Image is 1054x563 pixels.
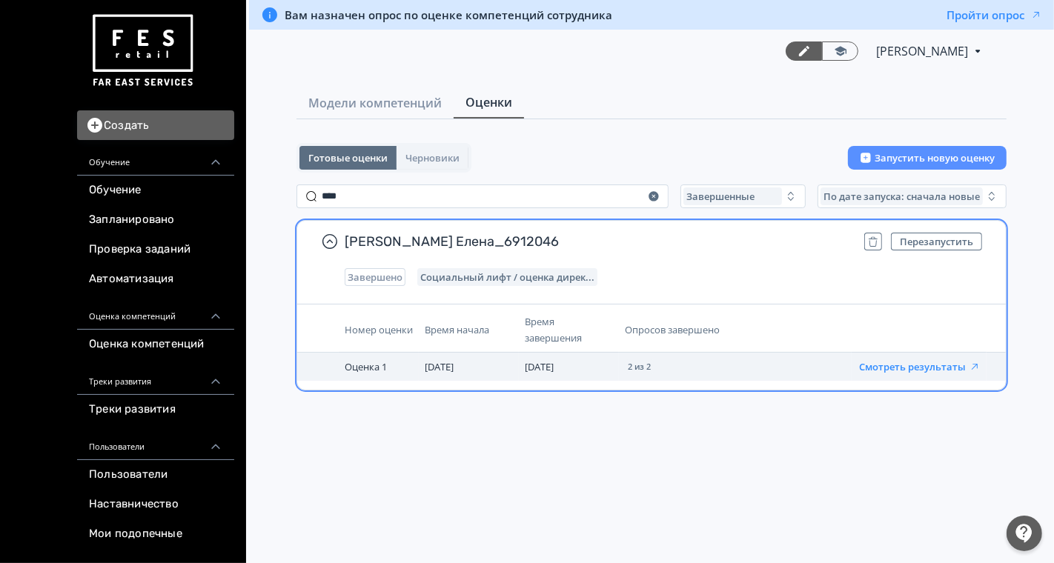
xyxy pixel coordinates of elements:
button: Завершенные [680,184,806,208]
a: Наставничество [77,490,234,519]
span: Социальный лифт / оценка директора магазина [420,271,594,283]
div: Пользователи [77,424,234,460]
a: Смотреть результаты [859,359,981,373]
a: Переключиться в режим ученика [822,41,858,61]
a: Проверка заданий [77,235,234,264]
a: Мои подопечные [77,519,234,549]
button: Запустить новую оценку [848,146,1007,170]
a: Пользователи [77,460,234,490]
a: Запланировано [77,205,234,235]
span: Модели компетенций [308,94,442,112]
span: 2 из 2 [628,362,651,371]
button: Черновики [397,146,468,170]
span: По дате запуска: сначала новые [823,190,980,202]
button: Пройти опрос [947,7,1042,22]
span: Вам назначен опрос по оценке компетенций сотрудника [285,7,612,22]
span: Номер оценки [345,323,413,336]
button: Создать [77,110,234,140]
span: [DATE] [425,360,454,373]
a: Автоматизация [77,264,234,294]
span: Время завершения [525,315,582,344]
button: По дате запуска: сначала новые [818,184,1007,208]
span: Время начала [425,323,489,336]
span: Завершено [348,271,402,283]
span: [PERSON_NAME] Елена_6912046 [345,233,852,250]
button: Смотреть результаты [859,361,981,373]
img: https://files.teachbase.ru/system/account/57463/logo/medium-936fc5084dd2c598f50a98b9cbe0469a.png [89,9,196,93]
a: Оценка компетенций [77,330,234,359]
div: Треки развития [77,359,234,395]
button: Готовые оценки [299,146,397,170]
div: Оценка компетенций [77,294,234,330]
span: Опросов завершено [625,323,720,336]
span: Готовые оценки [308,152,388,164]
a: Треки развития [77,395,234,424]
span: Черновики [405,152,460,164]
span: Оценки [465,93,512,111]
span: Светлана Илюхина [876,42,970,60]
span: [DATE] [525,360,554,373]
span: Оценка 1 [345,360,387,373]
span: Завершенные [686,190,755,202]
a: Обучение [77,176,234,205]
button: Перезапустить [891,233,982,250]
div: Обучение [77,140,234,176]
